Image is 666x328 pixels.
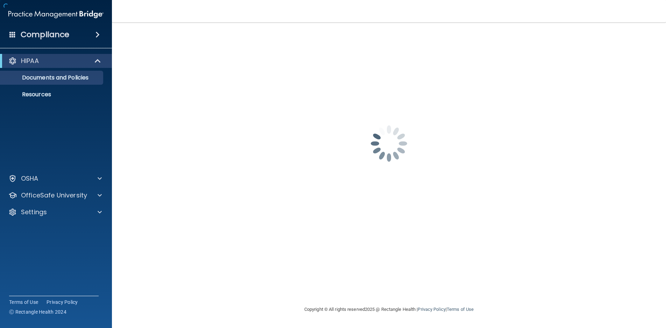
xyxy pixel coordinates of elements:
[5,91,100,98] p: Resources
[21,208,47,216] p: Settings
[9,299,38,306] a: Terms of Use
[21,57,39,65] p: HIPAA
[261,298,517,321] div: Copyright © All rights reserved 2025 @ Rectangle Health | |
[354,109,424,179] img: spinner.e123f6fc.gif
[9,308,66,315] span: Ⓒ Rectangle Health 2024
[545,278,658,306] iframe: Drift Widget Chat Controller
[47,299,78,306] a: Privacy Policy
[21,174,38,183] p: OSHA
[21,30,69,40] h4: Compliance
[418,307,445,312] a: Privacy Policy
[447,307,474,312] a: Terms of Use
[21,191,87,200] p: OfficeSafe University
[8,7,104,21] img: PMB logo
[8,208,102,216] a: Settings
[8,191,102,200] a: OfficeSafe University
[5,74,100,81] p: Documents and Policies
[8,57,101,65] a: HIPAA
[8,174,102,183] a: OSHA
